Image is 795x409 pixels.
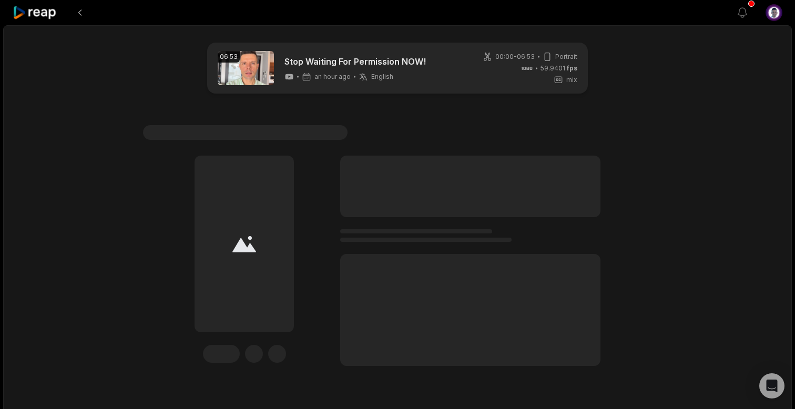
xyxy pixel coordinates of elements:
span: an hour ago [314,73,351,81]
span: English [371,73,393,81]
a: Stop Waiting For Permission NOW! [284,55,426,68]
span: #1 Lorem ipsum dolor sit amet consecteturs [143,125,348,140]
span: 00:00 - 06:53 [495,52,535,62]
span: Portrait [555,52,577,62]
div: Open Intercom Messenger [759,373,784,398]
span: mix [566,75,577,85]
div: Edit [203,345,240,363]
span: fps [567,64,577,72]
span: 59.9401 [541,64,577,73]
